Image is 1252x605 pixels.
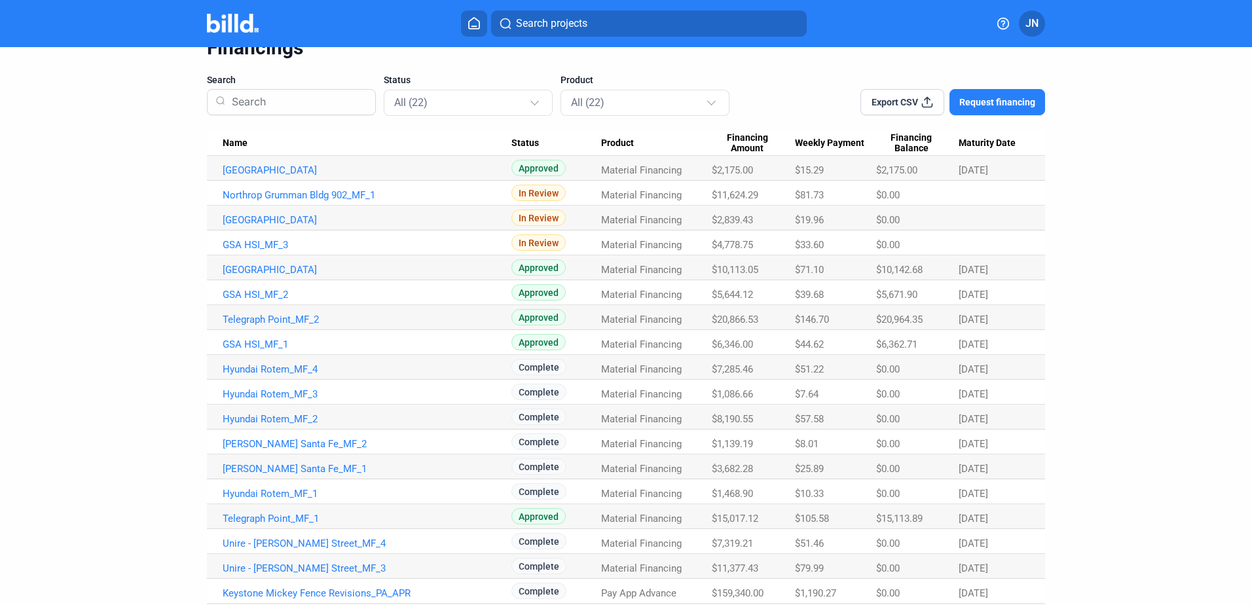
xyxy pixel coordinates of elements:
[223,214,511,226] a: [GEOGRAPHIC_DATA]
[511,210,566,226] span: In Review
[223,463,511,475] a: [PERSON_NAME] Santa Fe_MF_1
[511,137,601,149] div: Status
[601,488,682,500] span: Material Financing
[959,388,988,400] span: [DATE]
[601,137,712,149] div: Product
[571,96,604,109] mat-select-trigger: All (22)
[601,513,682,524] span: Material Financing
[601,363,682,375] span: Material Financing
[795,289,824,301] span: $39.68
[601,289,682,301] span: Material Financing
[795,137,876,149] div: Weekly Payment
[959,164,988,176] span: [DATE]
[223,562,511,574] a: Unire - [PERSON_NAME] Street_MF_3
[1025,16,1039,31] span: JN
[876,363,900,375] span: $0.00
[876,538,900,549] span: $0.00
[511,533,566,549] span: Complete
[712,264,758,276] span: $10,113.05
[876,189,900,201] span: $0.00
[712,132,782,155] span: Financing Amount
[795,413,824,425] span: $57.58
[207,73,236,86] span: Search
[712,239,753,251] span: $4,778.75
[601,587,676,599] span: Pay App Advance
[959,363,988,375] span: [DATE]
[511,185,566,201] span: In Review
[872,96,918,109] span: Export CSV
[959,488,988,500] span: [DATE]
[511,160,566,176] span: Approved
[795,189,824,201] span: $81.73
[959,137,1016,149] span: Maturity Date
[511,334,566,350] span: Approved
[959,413,988,425] span: [DATE]
[223,513,511,524] a: Telegraph Point_MF_1
[860,89,944,115] button: Export CSV
[511,508,566,524] span: Approved
[601,538,682,549] span: Material Financing
[959,137,1029,149] div: Maturity Date
[511,558,566,574] span: Complete
[959,96,1035,109] span: Request financing
[712,189,758,201] span: $11,624.29
[959,587,988,599] span: [DATE]
[384,73,411,86] span: Status
[876,214,900,226] span: $0.00
[207,14,259,33] img: Billd Company Logo
[601,189,682,201] span: Material Financing
[795,137,864,149] span: Weekly Payment
[795,363,824,375] span: $51.22
[491,10,807,37] button: Search projects
[876,132,959,155] div: Financing Balance
[601,164,682,176] span: Material Financing
[601,137,634,149] span: Product
[949,89,1045,115] button: Request financing
[795,339,824,350] span: $44.62
[601,264,682,276] span: Material Financing
[511,583,566,599] span: Complete
[516,16,587,31] span: Search projects
[959,538,988,549] span: [DATE]
[223,239,511,251] a: GSA HSI_MF_3
[712,339,753,350] span: $6,346.00
[223,164,511,176] a: [GEOGRAPHIC_DATA]
[712,388,753,400] span: $1,086.66
[712,463,753,475] span: $3,682.28
[511,384,566,400] span: Complete
[601,214,682,226] span: Material Financing
[876,413,900,425] span: $0.00
[227,85,367,119] input: Search
[223,413,511,425] a: Hyundai Rotem_MF_2
[712,214,753,226] span: $2,839.43
[561,73,593,86] span: Product
[959,562,988,574] span: [DATE]
[601,314,682,325] span: Material Financing
[712,538,753,549] span: $7,319.21
[223,538,511,549] a: Unire - [PERSON_NAME] Street_MF_4
[223,314,511,325] a: Telegraph Point_MF_2
[876,463,900,475] span: $0.00
[795,438,819,450] span: $8.01
[876,164,917,176] span: $2,175.00
[876,289,917,301] span: $5,671.90
[712,314,758,325] span: $20,866.53
[795,513,829,524] span: $105.58
[795,587,836,599] span: $1,190.27
[959,289,988,301] span: [DATE]
[223,488,511,500] a: Hyundai Rotem_MF_1
[795,214,824,226] span: $19.96
[223,137,511,149] div: Name
[959,438,988,450] span: [DATE]
[876,488,900,500] span: $0.00
[601,413,682,425] span: Material Financing
[795,264,824,276] span: $71.10
[795,463,824,475] span: $25.89
[511,359,566,375] span: Complete
[1019,10,1045,37] button: JN
[795,239,824,251] span: $33.60
[712,587,764,599] span: $159,340.00
[876,562,900,574] span: $0.00
[876,513,923,524] span: $15,113.89
[795,488,824,500] span: $10.33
